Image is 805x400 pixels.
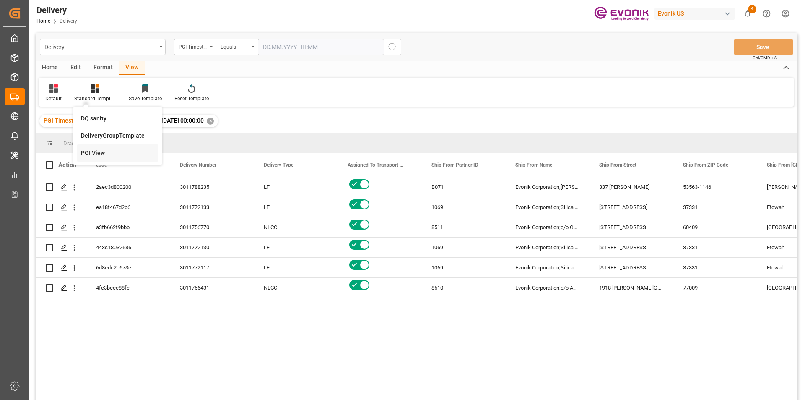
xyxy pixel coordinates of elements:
div: View [119,61,145,75]
div: LF [254,197,338,217]
div: 2aec3d800200 [86,177,170,197]
div: 53563-1146 [673,177,757,197]
button: search button [384,39,401,55]
input: DD.MM.YYYY HH:MM [258,39,384,55]
div: a3fb662f9bbb [86,217,170,237]
div: Action [58,161,76,169]
div: 6d8edc2e673e [86,258,170,277]
button: open menu [216,39,258,55]
div: 37331 [673,258,757,277]
span: Ship From ZIP Code [683,162,728,168]
div: [STREET_ADDRESS] [589,217,673,237]
div: 3011772133 [170,197,254,217]
div: 77009 [673,278,757,298]
button: show 4 new notifications [738,4,757,23]
div: 1069 [421,238,505,257]
div: Standard Templates [74,95,116,102]
button: open menu [40,39,166,55]
div: Evonik Corporation;c/o Gateway [GEOGRAPHIC_DATA] [505,217,589,237]
a: Home [36,18,50,24]
div: 3011756431 [170,278,254,298]
div: Press SPACE to select this row. [36,258,86,278]
div: 8510 [421,278,505,298]
div: B071 [421,177,505,197]
div: Evonik Corporation;c/o American Whse [GEOGRAPHIC_DATA] [GEOGRAPHIC_DATA] [505,278,589,298]
div: 3011788235 [170,177,254,197]
span: Ship From Name [515,162,552,168]
div: 1918 [PERSON_NAME][GEOGRAPHIC_DATA] [589,278,673,298]
span: Assigned To Transport Unit [348,162,404,168]
button: open menu [174,39,216,55]
span: Drag here to set row groups [63,140,129,146]
span: Ship From Street [599,162,636,168]
div: Delivery [44,41,156,52]
img: Evonik-brand-mark-Deep-Purple-RGB.jpeg_1700498283.jpeg [594,6,649,21]
div: DeliveryGroupTemplate [81,131,154,140]
span: Ctrl/CMD + S [753,55,777,61]
div: ✕ [207,118,214,125]
div: Evonik US [654,8,735,20]
div: PGI Timestamp [179,41,207,51]
div: LF [254,258,338,277]
div: Delivery [36,4,77,16]
div: Evonik Corporation;Silica Plant - Etowah [505,197,589,217]
div: PGI View [81,149,154,157]
div: 60409 [673,217,757,237]
button: Help Center [757,4,776,23]
div: 3011756770 [170,217,254,237]
div: NLCC [254,278,338,298]
div: 37331 [673,238,757,257]
div: 1069 [421,258,505,277]
div: Edit [64,61,87,75]
button: Evonik US [654,5,738,21]
span: Delivery Number [180,162,216,168]
div: NLCC [254,217,338,237]
div: Evonik Corporation;Silica Plant - Etowah [505,238,589,257]
span: PGI Timestamp [44,117,85,124]
div: LF [254,238,338,257]
div: ea18f467d2b6 [86,197,170,217]
div: 337 [PERSON_NAME] [589,177,673,197]
div: 3011772117 [170,258,254,277]
div: 8511 [421,217,505,237]
div: LF [254,177,338,197]
div: DQ sanity [81,114,154,123]
div: [STREET_ADDRESS] [589,197,673,217]
div: [STREET_ADDRESS] [589,258,673,277]
div: Press SPACE to select this row. [36,238,86,258]
div: [STREET_ADDRESS] [589,238,673,257]
button: Save [734,39,793,55]
span: Delivery Type [264,162,293,168]
div: Evonik Corporation;Silica Plant - Etowah [505,258,589,277]
div: Press SPACE to select this row. [36,217,86,238]
div: 443c18032686 [86,238,170,257]
div: Press SPACE to select this row. [36,197,86,217]
div: Evonik Corporation;[PERSON_NAME] Production Plant [505,177,589,197]
div: Default [45,95,62,102]
div: Equals [221,41,249,51]
span: 4 [748,5,756,13]
div: 4fc3bccc88fe [86,278,170,298]
div: 3011772130 [170,238,254,257]
div: 37331 [673,197,757,217]
div: Reset Template [174,95,209,102]
div: Home [36,61,64,75]
div: Format [87,61,119,75]
span: code [96,162,107,168]
div: Press SPACE to select this row. [36,177,86,197]
div: Press SPACE to select this row. [36,278,86,298]
span: Ship From Partner ID [431,162,478,168]
div: Save Template [129,95,162,102]
div: 1069 [421,197,505,217]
